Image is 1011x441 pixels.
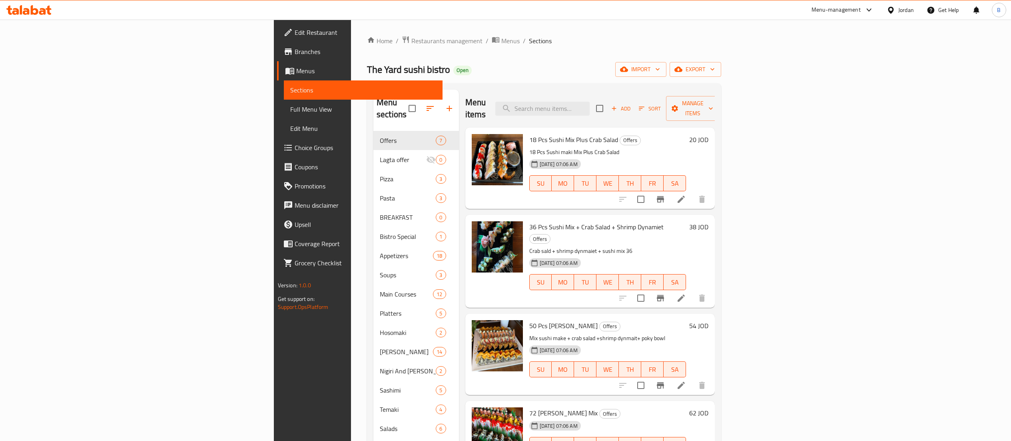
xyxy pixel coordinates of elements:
[373,342,459,361] div: [PERSON_NAME]14
[622,178,638,189] span: TH
[295,258,436,268] span: Grocery Checklist
[596,361,619,377] button: WE
[644,364,660,375] span: FR
[610,104,632,113] span: Add
[373,361,459,381] div: Nigiri And [PERSON_NAME]2
[277,215,443,234] a: Upsell
[651,289,670,308] button: Branch-specific-item
[380,193,436,203] span: Pasta
[373,208,459,227] div: BREAKFAST0
[536,422,581,430] span: [DATE] 07:06 AM
[380,212,436,222] span: BREAKFAST
[689,320,708,331] h6: 54 JOD
[533,178,549,189] span: SU
[453,66,472,75] div: Open
[277,176,443,196] a: Promotions
[433,252,445,260] span: 18
[639,104,661,113] span: Sort
[536,259,581,267] span: [DATE] 07:06 AM
[373,131,459,150] div: Offers7
[278,302,329,312] a: Support.OpsPlatform
[689,134,708,145] h6: 20 JOD
[619,361,641,377] button: TH
[676,293,686,303] a: Edit menu item
[440,99,459,118] button: Add section
[599,409,620,419] div: Offers
[367,60,450,78] span: The Yard sushi bistro
[436,367,445,375] span: 2
[380,405,436,414] div: Temaki
[284,100,443,119] a: Full Menu View
[676,381,686,390] a: Edit menu item
[600,364,616,375] span: WE
[555,178,571,189] span: MO
[278,280,297,291] span: Version:
[373,150,459,169] div: Lagta offer0
[600,322,620,331] span: Offers
[632,290,649,307] span: Select to update
[632,377,649,394] span: Select to update
[436,405,446,414] div: items
[436,214,445,221] span: 0
[667,178,683,189] span: SA
[637,102,663,115] button: Sort
[373,227,459,246] div: Bistro Special1
[290,104,436,114] span: Full Menu View
[577,277,593,288] span: TU
[501,36,520,46] span: Menus
[620,136,640,145] span: Offers
[689,221,708,233] h6: 38 JOD
[295,143,436,152] span: Choice Groups
[436,425,445,433] span: 6
[380,289,433,299] span: Main Courses
[472,134,523,185] img: 18 Pcs Sushi Mix Plus Crab Salad
[436,385,446,395] div: items
[295,181,436,191] span: Promotions
[277,196,443,215] a: Menu disclaimer
[426,155,436,164] svg: Inactive section
[622,364,638,375] span: TH
[295,28,436,37] span: Edit Restaurant
[692,289,712,308] button: delete
[536,347,581,354] span: [DATE] 07:06 AM
[689,407,708,419] h6: 62 JOD
[552,274,574,290] button: MO
[555,364,571,375] span: MO
[536,160,581,168] span: [DATE] 07:06 AM
[373,419,459,438] div: Salads6
[574,175,596,191] button: TU
[380,232,436,241] span: Bistro Special
[615,62,666,77] button: import
[600,409,620,419] span: Offers
[380,385,436,395] span: Sashimi
[436,174,446,184] div: items
[619,274,641,290] button: TH
[277,234,443,253] a: Coverage Report
[472,221,523,273] img: 36 Pcs Sushi Mix + Crab Salad + Shrimp Dynamiet
[380,309,436,318] span: Platters
[367,36,721,46] nav: breadcrumb
[380,174,436,184] span: Pizza
[433,347,446,357] div: items
[577,178,593,189] span: TU
[599,322,620,331] div: Offers
[373,285,459,304] div: Main Courses12
[404,100,421,117] span: Select all sections
[620,136,641,145] div: Offers
[672,98,713,118] span: Manage items
[436,233,445,241] span: 1
[433,348,445,356] span: 14
[436,212,446,222] div: items
[552,175,574,191] button: MO
[373,169,459,188] div: Pizza3
[644,178,660,189] span: FR
[277,157,443,176] a: Coupons
[380,155,426,164] span: Lagta offer
[529,320,598,332] span: 50 Pcs [PERSON_NAME]
[373,323,459,342] div: Hosomaki2
[533,277,549,288] span: SU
